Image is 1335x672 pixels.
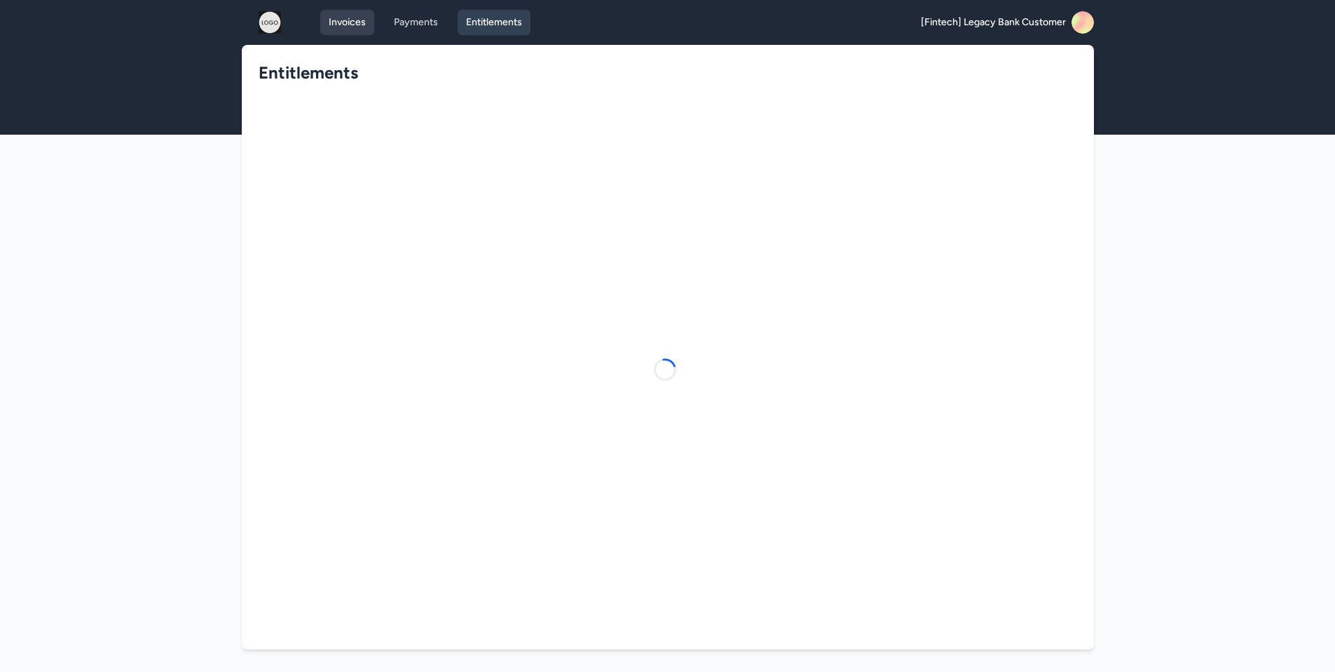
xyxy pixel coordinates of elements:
[320,10,374,35] a: Invoices
[385,10,446,35] a: Payments
[921,11,1094,34] a: [Fintech] Legacy Bank Customer
[921,15,1066,29] span: [Fintech] Legacy Bank Customer
[458,10,530,35] a: Entitlements
[247,11,292,34] img: logo.png
[259,62,1066,84] h1: Entitlements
